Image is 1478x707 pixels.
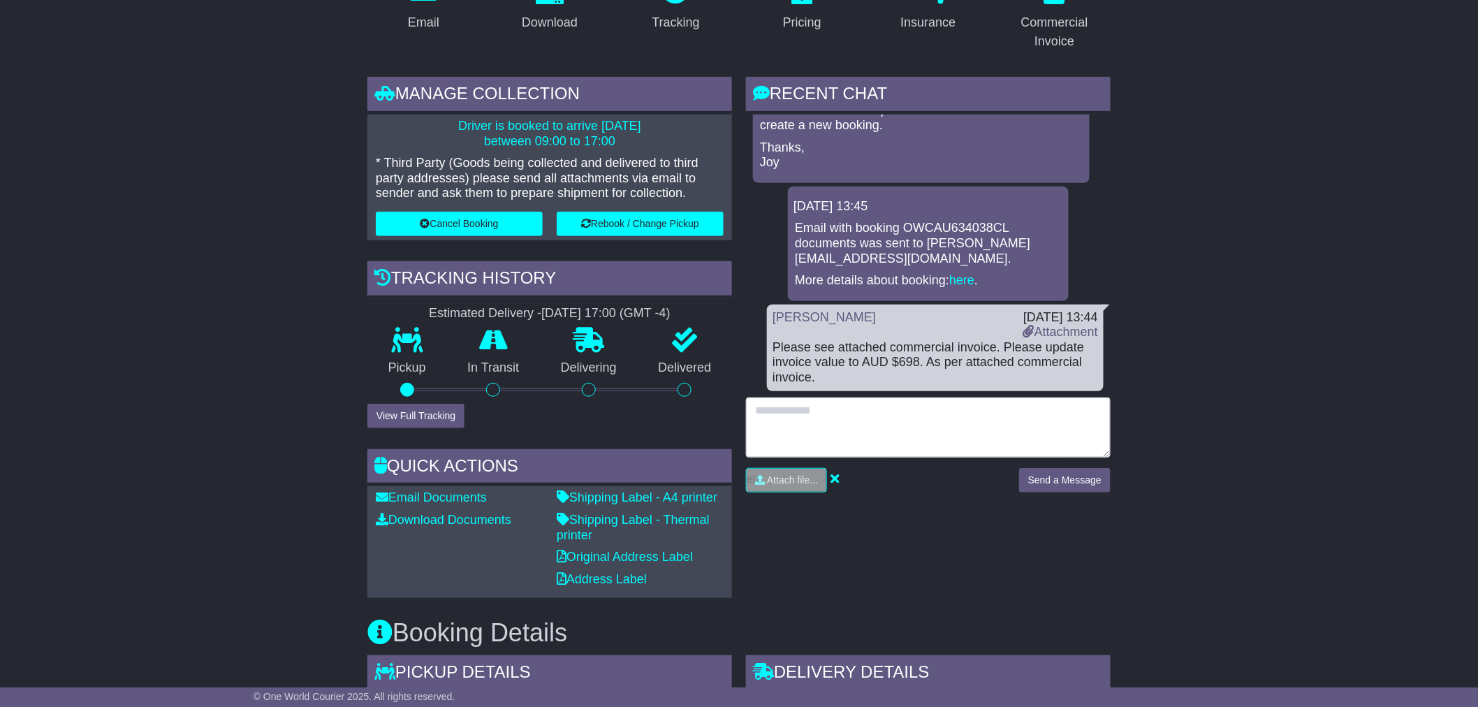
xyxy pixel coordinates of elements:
[540,360,638,376] p: Delivering
[376,156,724,201] p: * Third Party (Goods being collected and delivered to third party addresses) please send all atta...
[900,13,956,32] div: Insurance
[652,13,700,32] div: Tracking
[557,513,710,542] a: Shipping Label - Thermal printer
[1019,468,1111,493] button: Send a Message
[376,212,543,236] button: Cancel Booking
[557,490,717,504] a: Shipping Label - A4 printer
[773,340,1098,386] div: Please see attached commercial invoice. Please update invoice value to AUD $698. As per attached ...
[795,221,1062,266] p: Email with booking OWCAU634038CL documents was sent to [PERSON_NAME][EMAIL_ADDRESS][DOMAIN_NAME].
[376,513,511,527] a: Download Documents
[541,306,670,321] div: [DATE] 17:00 (GMT -4)
[376,119,724,149] p: Driver is booked to arrive [DATE] between 09:00 to 17:00
[746,655,1111,693] div: Delivery Details
[795,273,1062,289] p: More details about booking: .
[1007,13,1102,51] div: Commercial Invoice
[793,199,1063,214] div: [DATE] 13:45
[557,572,647,586] a: Address Label
[783,13,821,32] div: Pricing
[367,655,732,693] div: Pickup Details
[557,212,724,236] button: Rebook / Change Pickup
[408,13,439,32] div: Email
[367,360,447,376] p: Pickup
[1023,310,1098,326] div: [DATE] 13:44
[376,490,487,504] a: Email Documents
[949,273,974,287] a: here
[367,619,1111,647] h3: Booking Details
[522,13,578,32] div: Download
[367,261,732,299] div: Tracking history
[254,691,455,702] span: © One World Courier 2025. All rights reserved.
[1023,325,1098,339] a: Attachment
[367,77,732,115] div: Manage collection
[760,140,1083,170] p: Thanks, Joy
[367,449,732,487] div: Quick Actions
[773,310,876,324] a: [PERSON_NAME]
[557,550,693,564] a: Original Address Label
[367,404,464,428] button: View Full Tracking
[638,360,733,376] p: Delivered
[447,360,541,376] p: In Transit
[746,77,1111,115] div: RECENT CHAT
[367,306,732,321] div: Estimated Delivery -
